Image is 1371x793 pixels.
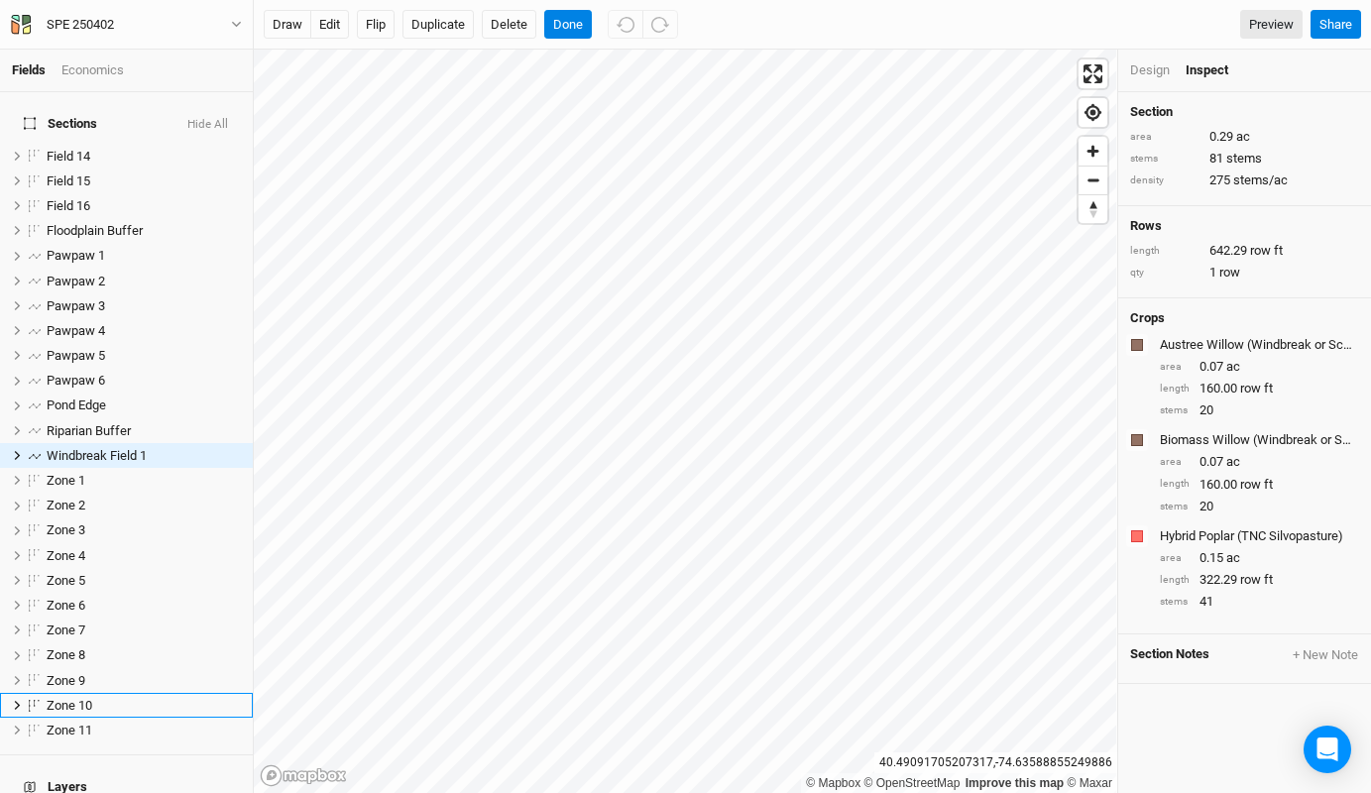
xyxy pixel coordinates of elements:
[1160,551,1190,566] div: area
[1130,264,1359,282] div: 1
[47,423,131,438] span: Riparian Buffer
[1311,10,1361,40] button: Share
[47,573,241,589] div: Zone 5
[1130,646,1209,664] span: Section Notes
[47,223,241,239] div: Floodplain Buffer
[357,10,395,40] button: Flip
[1130,171,1359,189] div: 275
[47,15,114,35] div: SPE 250402
[310,10,349,40] button: edit
[482,10,536,40] button: Delete
[1226,358,1240,376] span: ac
[1067,776,1112,790] a: Maxar
[47,298,241,314] div: Pawpaw 3
[1160,571,1359,589] div: 322.29
[47,723,241,738] div: Zone 11
[1130,218,1359,234] h4: Rows
[1240,571,1273,589] span: row ft
[260,764,347,787] a: Mapbox logo
[1226,549,1240,567] span: ac
[1130,266,1200,281] div: qty
[47,448,241,464] div: Windbreak Field 1
[47,373,241,389] div: Pawpaw 6
[1079,137,1107,166] button: Zoom in
[47,397,106,412] span: Pond Edge
[1130,242,1359,260] div: 642.29
[47,198,90,213] span: Field 16
[47,548,241,564] div: Zone 4
[642,10,678,40] button: Redo (^Z)
[1160,360,1190,375] div: area
[1219,264,1240,282] span: row
[47,274,105,288] span: Pawpaw 2
[12,62,46,77] a: Fields
[1130,104,1359,120] h4: Section
[47,448,147,463] span: Windbreak Field 1
[806,776,860,790] a: Mapbox
[1160,476,1359,494] div: 160.00
[1130,152,1200,167] div: stems
[1160,431,1355,449] div: Biomass Willow (Windbreak or Screen)
[47,248,241,264] div: Pawpaw 1
[47,248,105,263] span: Pawpaw 1
[1160,573,1190,588] div: length
[1240,380,1273,397] span: row ft
[1250,242,1283,260] span: row ft
[264,10,311,40] button: draw
[47,397,241,413] div: Pond Edge
[47,723,92,737] span: Zone 11
[1304,726,1351,773] div: Open Intercom Messenger
[1130,150,1359,168] div: 81
[1186,61,1256,79] div: Inspect
[1130,130,1200,145] div: area
[47,173,90,188] span: Field 15
[10,14,243,36] button: SPE 250402
[47,598,85,613] span: Zone 6
[966,776,1064,790] a: Improve this map
[47,373,105,388] span: Pawpaw 6
[1160,401,1359,419] div: 20
[47,223,143,238] span: Floodplain Buffer
[874,752,1117,773] div: 40.49091705207317 , -74.63588855249886
[1160,403,1190,418] div: stems
[1160,336,1355,354] div: Austree Willow (Windbreak or Screen)
[1079,166,1107,194] button: Zoom out
[608,10,643,40] button: Undo (^z)
[1160,380,1359,397] div: 160.00
[1160,593,1359,611] div: 41
[1226,453,1240,471] span: ac
[47,323,241,339] div: Pawpaw 4
[1160,500,1190,514] div: stems
[1160,455,1190,470] div: area
[47,522,85,537] span: Zone 3
[1079,98,1107,127] span: Find my location
[47,673,241,689] div: Zone 9
[47,274,241,289] div: Pawpaw 2
[47,573,85,588] span: Zone 5
[1079,59,1107,88] button: Enter fullscreen
[47,698,241,714] div: Zone 10
[1079,167,1107,194] span: Zoom out
[1236,128,1250,146] span: ac
[1160,382,1190,396] div: length
[24,116,97,132] span: Sections
[47,623,241,638] div: Zone 7
[47,348,241,364] div: Pawpaw 5
[47,548,85,563] span: Zone 4
[47,598,241,614] div: Zone 6
[1160,527,1355,545] div: Hybrid Poplar (TNC Silvopasture)
[47,647,241,663] div: Zone 8
[1160,549,1359,567] div: 0.15
[1160,358,1359,376] div: 0.07
[47,473,241,489] div: Zone 1
[1240,10,1303,40] a: Preview
[47,647,85,662] span: Zone 8
[47,173,241,189] div: Field 15
[1160,498,1359,515] div: 20
[1233,171,1288,189] span: stems/ac
[47,473,85,488] span: Zone 1
[1130,244,1200,259] div: length
[47,623,85,637] span: Zone 7
[47,149,241,165] div: Field 14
